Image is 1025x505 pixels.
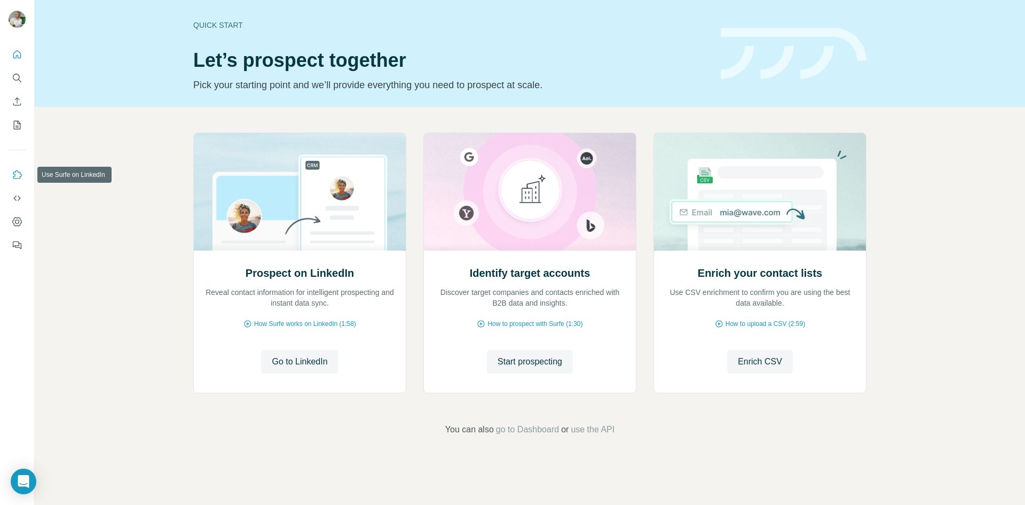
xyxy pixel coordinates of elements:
p: Reveal contact information for intelligent prospecting and instant data sync. [204,287,395,308]
p: Pick your starting point and we’ll provide everything you need to prospect at scale. [193,77,708,92]
button: Use Surfe API [9,189,26,208]
button: Use Surfe on LinkedIn [9,165,26,184]
div: Quick start [193,20,708,30]
img: banner [721,28,866,80]
img: Identify target accounts [423,133,636,251]
h1: Let’s prospect together [193,50,708,71]
span: How to upload a CSV (2:59) [726,319,805,329]
img: Enrich your contact lists [653,133,866,251]
button: use the API [571,423,614,436]
button: Dashboard [9,212,26,231]
button: My lists [9,115,26,135]
h2: Identify target accounts [470,266,590,281]
span: Go to LinkedIn [272,355,327,368]
button: Start prospecting [487,350,573,374]
button: go to Dashboard [496,423,559,436]
button: Enrich CSV [9,92,26,111]
button: Feedback [9,236,26,255]
span: You can also [445,423,494,436]
div: Open Intercom Messenger [11,469,36,494]
img: Avatar [9,11,26,28]
button: Search [9,68,26,88]
h2: Prospect on LinkedIn [246,266,354,281]
h2: Enrich your contact lists [698,266,822,281]
span: Start prospecting [498,355,562,368]
p: Discover target companies and contacts enriched with B2B data and insights. [435,287,625,308]
span: Enrich CSV [738,355,782,368]
span: How Surfe works on LinkedIn (1:58) [254,319,356,329]
button: Enrich CSV [727,350,793,374]
p: Use CSV enrichment to confirm you are using the best data available. [665,287,855,308]
span: How to prospect with Surfe (1:30) [487,319,582,329]
span: or [561,423,569,436]
button: Go to LinkedIn [261,350,338,374]
button: Quick start [9,45,26,64]
img: Prospect on LinkedIn [193,133,406,251]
